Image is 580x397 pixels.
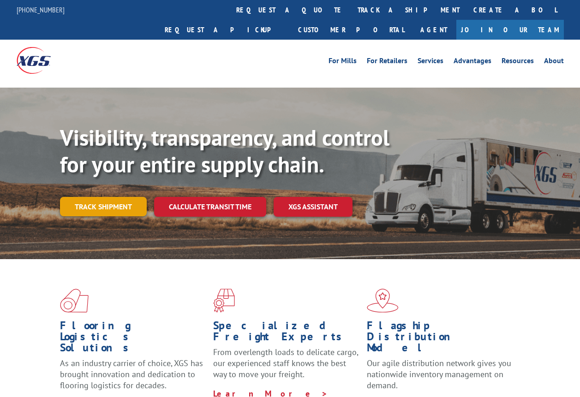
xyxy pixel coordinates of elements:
h1: Flooring Logistics Solutions [60,320,206,358]
a: Track shipment [60,197,147,216]
a: Customer Portal [291,20,411,40]
a: Resources [502,57,534,67]
h1: Specialized Freight Experts [213,320,359,347]
a: Join Our Team [456,20,564,40]
b: Visibility, transparency, and control for your entire supply chain. [60,123,389,178]
span: As an industry carrier of choice, XGS has brought innovation and dedication to flooring logistics... [60,358,203,391]
p: From overlength loads to delicate cargo, our experienced staff knows the best way to move your fr... [213,347,359,388]
a: Advantages [454,57,491,67]
a: For Mills [329,57,357,67]
img: xgs-icon-flagship-distribution-model-red [367,289,399,313]
img: xgs-icon-focused-on-flooring-red [213,289,235,313]
a: Agent [411,20,456,40]
span: Our agile distribution network gives you nationwide inventory management on demand. [367,358,511,391]
a: For Retailers [367,57,407,67]
a: About [544,57,564,67]
a: Calculate transit time [154,197,266,217]
a: XGS ASSISTANT [274,197,353,217]
a: Services [418,57,443,67]
img: xgs-icon-total-supply-chain-intelligence-red [60,289,89,313]
a: [PHONE_NUMBER] [17,5,65,14]
a: Request a pickup [158,20,291,40]
h1: Flagship Distribution Model [367,320,513,358]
